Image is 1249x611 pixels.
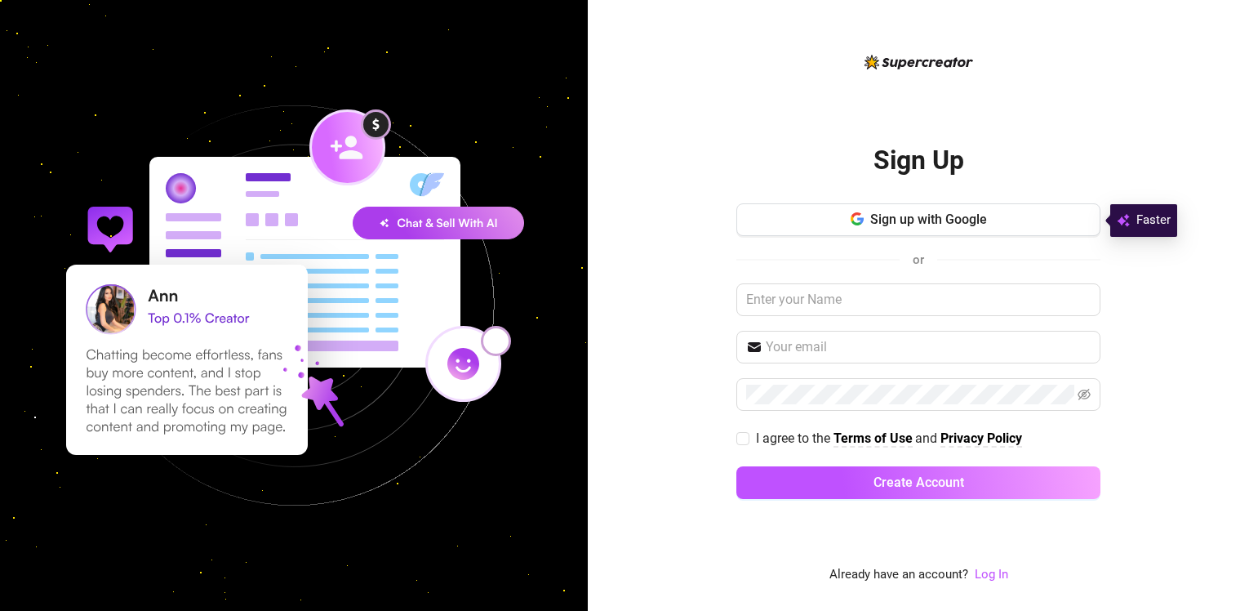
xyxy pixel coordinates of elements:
button: Sign up with Google [736,203,1100,236]
a: Terms of Use [833,430,913,448]
span: Sign up with Google [870,212,987,227]
span: Already have an account? [829,565,968,585]
a: Log In [975,565,1008,585]
a: Privacy Policy [940,430,1022,448]
img: signup-background-D0MIrEPF.svg [11,23,576,588]
span: eye-invisible [1078,388,1091,401]
strong: Privacy Policy [940,430,1022,446]
img: logo-BBDzfeDw.svg [865,55,973,69]
input: Enter your Name [736,283,1100,316]
img: svg%3e [1117,211,1130,230]
span: Faster [1136,211,1171,230]
span: and [915,430,940,446]
span: Create Account [873,475,964,490]
span: or [913,252,924,267]
a: Log In [975,567,1008,582]
h2: Sign Up [873,144,964,177]
button: Create Account [736,466,1100,499]
strong: Terms of Use [833,430,913,446]
input: Your email [766,337,1091,357]
span: I agree to the [756,430,833,446]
